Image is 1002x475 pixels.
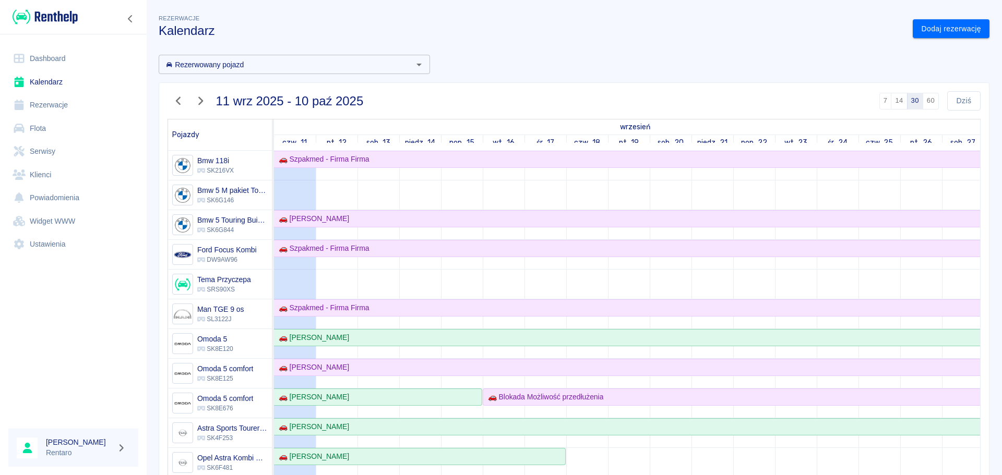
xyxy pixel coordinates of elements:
div: 🚗 [PERSON_NAME] [275,392,349,403]
img: Image [174,246,191,263]
button: 7 dni [879,93,892,109]
a: 18 września 2025 [571,135,603,150]
img: Image [174,365,191,382]
p: SK8E120 [197,344,233,354]
a: 25 września 2025 [863,135,896,150]
a: 12 września 2025 [324,135,350,150]
h6: Omoda 5 comfort [197,363,253,374]
h6: Bmw 5 M pakiet Touring [197,185,268,196]
a: 13 września 2025 [364,135,393,150]
p: SL3122J [197,314,244,324]
a: Widget WWW [8,210,138,233]
h6: [PERSON_NAME] [46,437,113,447]
button: Zwiń nawigację [123,12,138,26]
a: Dodaj rezerwację [913,19,989,39]
h6: Omoda 5 [197,334,233,344]
p: SK8E125 [197,374,253,383]
div: 🚗 Szpakmed - Firma Firma [275,154,369,165]
a: 11 września 2025 [280,135,309,150]
h3: Kalendarz [159,23,904,38]
a: 16 września 2025 [490,135,517,150]
img: Image [174,157,191,174]
a: Flota [8,117,138,140]
img: Renthelp logo [13,8,78,26]
p: DW9AW96 [197,255,257,264]
a: Rezerwacje [8,93,138,117]
img: Image [174,424,191,442]
div: 🚗 [PERSON_NAME] [275,421,349,432]
div: 🚗 [PERSON_NAME] [275,451,349,462]
a: 14 września 2025 [402,135,438,150]
a: 11 września 2025 [617,119,653,135]
a: Klienci [8,163,138,187]
h6: Ford Focus Kombi [197,245,257,255]
a: 17 września 2025 [534,135,557,150]
button: 60 dni [923,93,939,109]
img: Image [174,454,191,471]
span: Pojazdy [172,130,199,139]
a: Kalendarz [8,70,138,94]
span: Rezerwacje [159,15,199,21]
h6: Tema Przyczepa [197,274,251,285]
a: 24 września 2025 [825,135,850,150]
a: Powiadomienia [8,186,138,210]
p: Rentaro [46,447,113,458]
button: Dziś [947,91,981,111]
a: 20 września 2025 [655,135,686,150]
p: SRS90XS [197,285,251,294]
p: SK6F481 [197,463,268,472]
a: 22 września 2025 [738,135,770,150]
a: 26 września 2025 [908,135,935,150]
div: 🚗 Szpakmed - Firma Firma [275,302,369,313]
button: 14 dni [891,93,907,109]
img: Image [174,306,191,323]
a: Serwisy [8,140,138,163]
a: Ustawienia [8,233,138,256]
h6: Bmw 118i [197,155,234,166]
div: 🚗 [PERSON_NAME] [275,213,349,224]
a: Dashboard [8,47,138,70]
div: 🚗 [PERSON_NAME] [275,362,349,373]
h6: Bmw 5 Touring Buissnes [197,215,268,225]
p: SK6G146 [197,196,268,205]
p: SK4F253 [197,433,268,443]
a: 23 września 2025 [782,135,810,150]
img: Image [174,276,191,293]
h6: Astra Sports Tourer Vulcan [197,423,268,433]
h3: 11 wrz 2025 - 10 paź 2025 [216,94,364,108]
a: 19 września 2025 [616,135,642,150]
p: SK6G844 [197,225,268,235]
button: 30 dni [907,93,923,109]
div: 🚗 Szpakmed - Firma Firma [275,243,369,254]
img: Image [174,335,191,352]
div: 🚗 Blokada Możliwość przedłużenia [484,392,603,403]
a: 15 września 2025 [447,135,477,150]
a: 27 września 2025 [948,135,979,150]
img: Image [174,216,191,234]
img: Image [174,187,191,204]
input: Wyszukaj i wybierz pojazdy... [162,58,410,71]
a: 21 września 2025 [695,135,731,150]
a: Renthelp logo [8,8,78,26]
h6: Opel Astra Kombi Kobalt [197,453,268,463]
img: Image [174,395,191,412]
h6: Man TGE 9 os [197,304,244,314]
button: Otwórz [412,57,426,72]
div: 🚗 [PERSON_NAME] [275,332,349,343]
h6: Omoda 5 comfort [197,393,253,404]
p: SK8E676 [197,404,253,413]
p: SK216VX [197,166,234,175]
